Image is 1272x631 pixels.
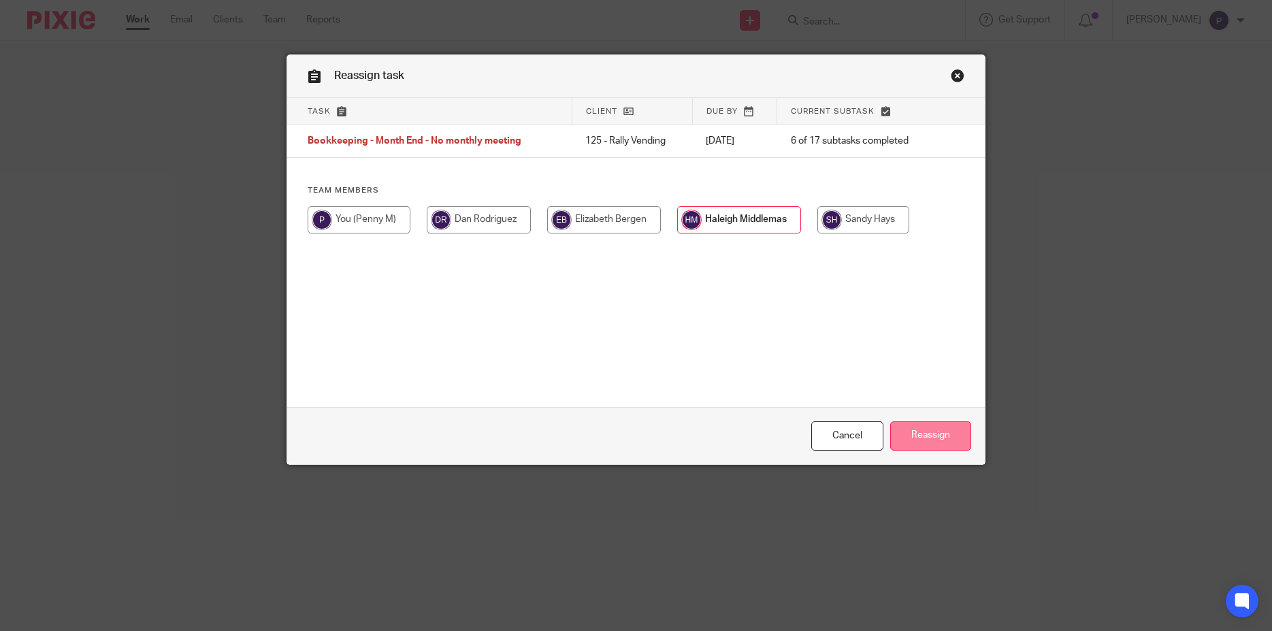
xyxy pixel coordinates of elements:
p: [DATE] [706,134,763,148]
span: Client [586,108,617,115]
span: Due by [706,108,738,115]
input: Reassign [890,421,971,451]
a: Close this dialog window [951,69,964,87]
a: Close this dialog window [811,421,883,451]
span: Bookkeeping - Month End - No monthly meeting [308,137,521,146]
span: Reassign task [334,70,404,81]
span: Current subtask [791,108,875,115]
p: 125 - Rally Vending [585,134,679,148]
td: 6 of 17 subtasks completed [777,125,940,158]
h4: Team members [308,185,965,196]
span: Task [308,108,331,115]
